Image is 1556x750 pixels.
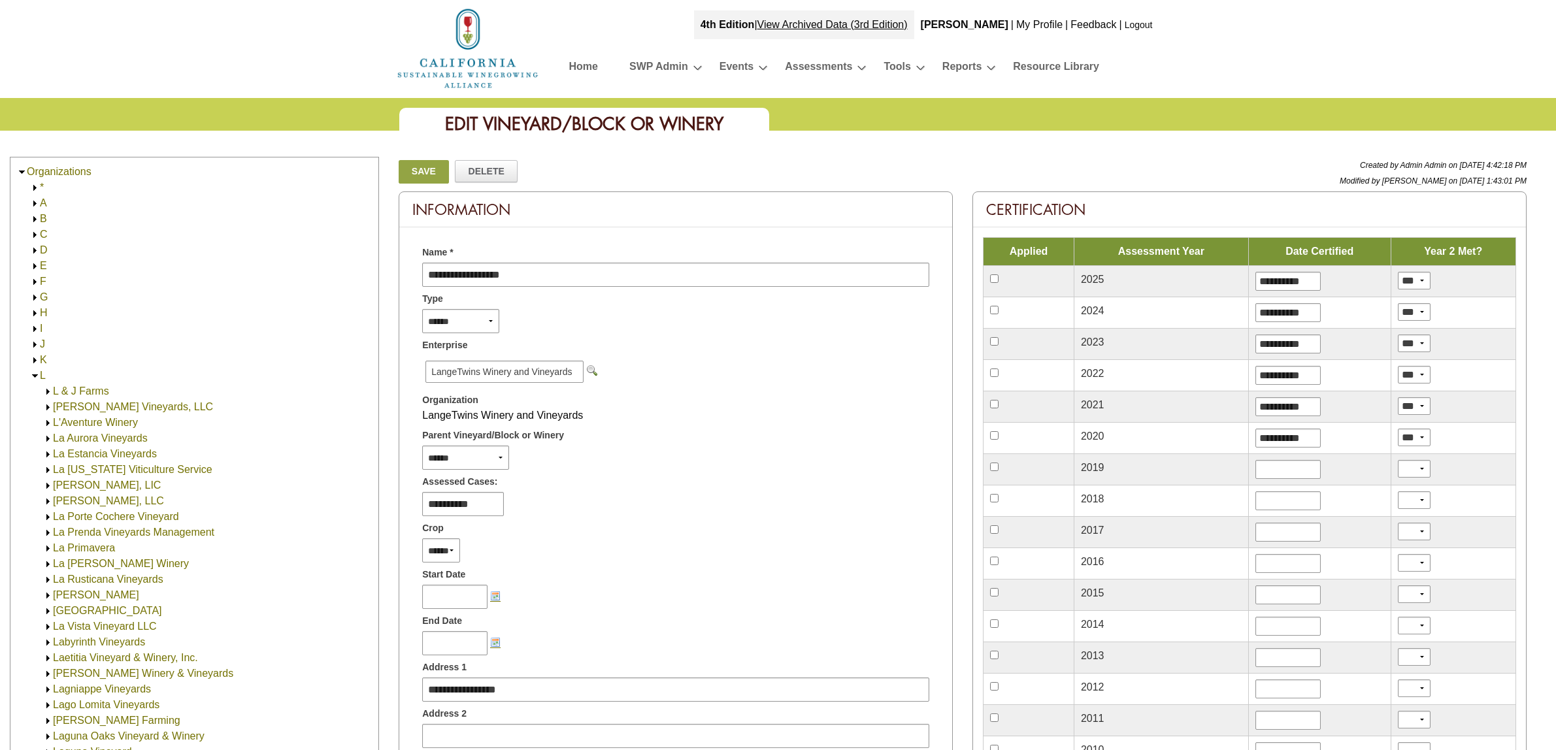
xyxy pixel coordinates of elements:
[30,246,40,255] img: Expand D
[30,214,40,224] img: Expand B
[694,10,914,39] div: |
[399,192,952,227] div: Information
[27,166,91,177] a: Organizations
[43,402,53,412] img: Expand L R Teldeschi Vineyards, LLC
[17,167,27,177] img: Collapse Organizations
[1081,619,1104,630] span: 2014
[30,230,40,240] img: Expand C
[40,370,46,381] a: L
[43,622,53,632] img: Expand La Vista Vineyard LLC
[40,260,47,271] a: E
[53,652,198,663] a: Laetitia Vineyard & Winery, Inc.
[422,521,444,535] span: Crop
[43,512,53,522] img: Expand La Porte Cochere Vineyard
[30,277,40,287] img: Expand F
[43,575,53,585] img: Expand La Rusticana Vineyards
[30,308,40,318] img: Expand H
[1070,19,1116,30] a: Feedback
[43,638,53,647] img: Expand Labyrinth Vineyards
[422,475,497,489] span: Assessed Cases:
[1064,10,1069,39] div: |
[53,636,145,647] a: Labyrinth Vineyards
[53,495,164,506] a: [PERSON_NAME], LLC
[1081,368,1104,379] span: 2022
[1081,305,1104,316] span: 2024
[921,19,1008,30] b: [PERSON_NAME]
[30,199,40,208] img: Expand A
[40,197,47,208] a: A
[422,660,467,674] span: Address 1
[785,57,852,80] a: Assessments
[53,464,212,475] a: La [US_STATE] Viticulture Service
[43,606,53,616] img: Expand La Vina Ranch
[53,480,161,491] a: [PERSON_NAME], LIC
[396,7,540,90] img: logo_cswa2x.png
[43,732,53,742] img: Expand Laguna Oaks Vineyard & Winery
[30,183,40,193] img: Expand *
[40,229,48,240] a: C
[43,449,53,459] img: Expand La Estancia Vineyards
[1391,238,1515,266] td: Year 2 Met?
[1081,399,1104,410] span: 2021
[884,57,910,80] a: Tools
[1081,274,1104,285] span: 2025
[43,434,53,444] img: Expand La Aurora Vineyards
[53,730,205,742] a: Laguna Oaks Vineyard & Winery
[40,307,48,318] a: H
[43,481,53,491] img: Expand La Panza, LIC
[43,669,53,679] img: Expand Lafond Winery & Vineyards
[1081,336,1104,348] span: 2023
[53,542,115,553] a: La Primavera
[422,410,583,421] span: LangeTwins Winery and Vineyards
[1340,161,1527,186] span: Created by Admin Admin on [DATE] 4:42:18 PM Modified by [PERSON_NAME] on [DATE] 1:43:01 PM
[422,707,467,721] span: Address 2
[422,246,453,259] span: Name *
[53,432,148,444] a: La Aurora Vineyards
[455,160,518,182] a: Delete
[53,715,180,726] a: [PERSON_NAME] Farming
[53,683,151,694] a: Lagniappe Vineyards
[53,699,159,710] a: Lago Lomita Vineyards
[701,19,755,30] strong: 4th Edition
[422,338,467,352] span: Enterprise
[53,527,214,538] a: La Prenda Vineyards Management
[422,429,564,442] span: Parent Vineyard/Block or Winery
[396,42,540,53] a: Home
[53,589,139,600] a: [PERSON_NAME]
[53,558,189,569] a: La [PERSON_NAME] Winery
[30,371,40,381] img: Collapse L
[43,528,53,538] img: Expand La Prenda Vineyards Management
[1081,681,1104,693] span: 2012
[1125,20,1153,30] a: Logout
[720,57,753,80] a: Events
[1248,238,1391,266] td: Date Certified
[40,291,48,302] a: G
[1010,10,1015,39] div: |
[43,559,53,569] img: Expand La Rochelle Winery
[422,393,478,407] span: Organization
[43,653,53,663] img: Expand Laetitia Vineyard & Winery, Inc.
[53,668,233,679] a: [PERSON_NAME] Winery & Vineyards
[973,192,1526,227] div: Certification
[53,574,163,585] a: La Rusticana Vineyards
[30,293,40,302] img: Expand G
[1081,462,1104,473] span: 2019
[422,568,465,581] span: Start Date
[425,361,583,383] span: LangeTwins Winery and Vineyards
[1081,493,1104,504] span: 2018
[40,213,47,224] a: B
[757,19,908,30] a: View Archived Data (3rd Edition)
[40,276,46,287] a: F
[40,323,42,334] a: I
[53,448,157,459] a: La Estancia Vineyards
[30,355,40,365] img: Expand K
[40,244,48,255] a: D
[53,417,138,428] a: L'Aventure Winery
[1081,587,1104,598] span: 2015
[1081,556,1104,567] span: 2016
[30,340,40,350] img: Expand J
[1081,525,1104,536] span: 2017
[422,614,462,628] span: End Date
[942,57,982,80] a: Reports
[53,605,162,616] a: [GEOGRAPHIC_DATA]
